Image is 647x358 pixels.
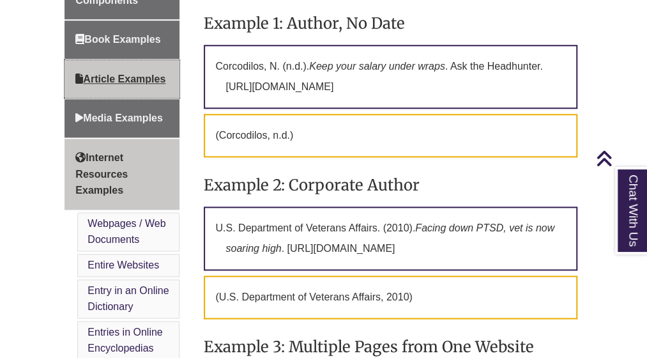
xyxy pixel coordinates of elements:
p: (Corcodilos, n.d.) [204,114,577,157]
a: Book Examples [65,20,179,59]
span: Internet Resources Examples [75,152,128,196]
h3: Example 1: Author, No Date [204,8,577,38]
a: Entire Websites [88,260,159,270]
em: Keep your salary under wraps [309,61,445,72]
a: Article Examples [65,60,179,98]
a: Entry in an Online Dictionary [88,285,169,313]
span: Media Examples [75,113,163,123]
p: Corcodilos, N. (n.d.). . Ask the Headhunter. [URL][DOMAIN_NAME] [204,45,577,109]
a: Webpages / Web Documents [88,218,165,245]
a: Media Examples [65,99,179,137]
a: Back to Top [596,150,644,167]
span: Book Examples [75,34,160,45]
a: Internet Resources Examples [65,139,179,210]
a: Entries in Online Encyclopedias [88,327,162,354]
p: U.S. Department of Veterans Affairs. (2010). . [URL][DOMAIN_NAME] [204,206,577,270]
h3: Example 2: Corporate Author [204,170,577,200]
span: Article Examples [75,74,165,84]
p: (U.S. Department of Veterans Affairs, 2010) [204,276,577,319]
